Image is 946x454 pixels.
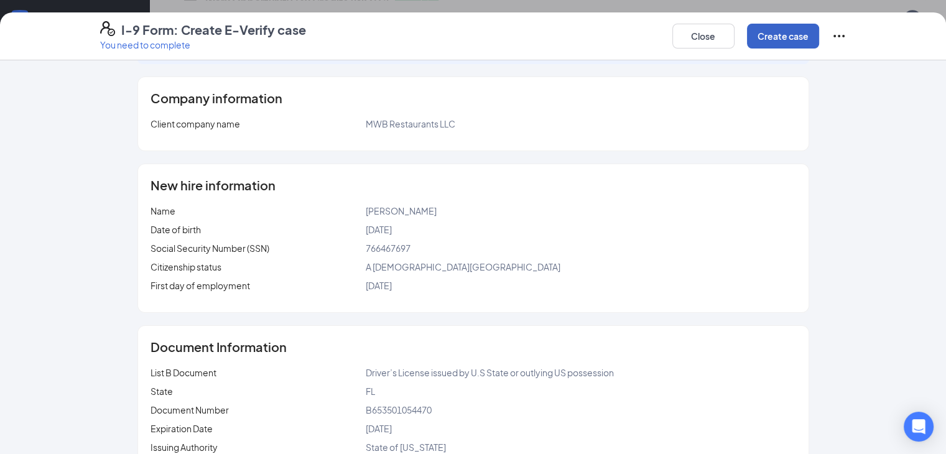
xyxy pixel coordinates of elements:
[151,205,175,216] span: Name
[365,386,374,397] span: FL
[365,118,455,129] span: MWB Restaurants LLC
[151,280,250,291] span: First day of employment
[747,24,819,49] button: Create case
[151,243,269,254] span: Social Security Number (SSN)
[832,29,846,44] svg: Ellipses
[151,179,276,192] span: New hire information
[365,404,431,415] span: B653501054470
[904,412,934,442] div: Open Intercom Messenger
[151,423,213,434] span: Expiration Date
[365,243,410,254] span: 766467697
[365,423,391,434] span: [DATE]
[151,341,287,353] span: Document Information
[365,205,436,216] span: [PERSON_NAME]
[151,386,173,397] span: State
[151,442,218,453] span: Issuing Authority
[121,21,306,39] h4: I-9 Form: Create E-Verify case
[100,21,115,36] svg: FormI9EVerifyIcon
[365,261,560,272] span: A [DEMOGRAPHIC_DATA][GEOGRAPHIC_DATA]
[672,24,735,49] button: Close
[151,118,240,129] span: Client company name
[151,92,282,104] span: Company information
[151,261,221,272] span: Citizenship status
[365,442,445,453] span: State of [US_STATE]
[365,280,391,291] span: [DATE]
[365,224,391,235] span: [DATE]
[365,367,613,378] span: Driver’s License issued by U.S State or outlying US possession
[100,39,306,51] p: You need to complete
[151,404,229,415] span: Document Number
[151,224,201,235] span: Date of birth
[151,367,216,378] span: List B Document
